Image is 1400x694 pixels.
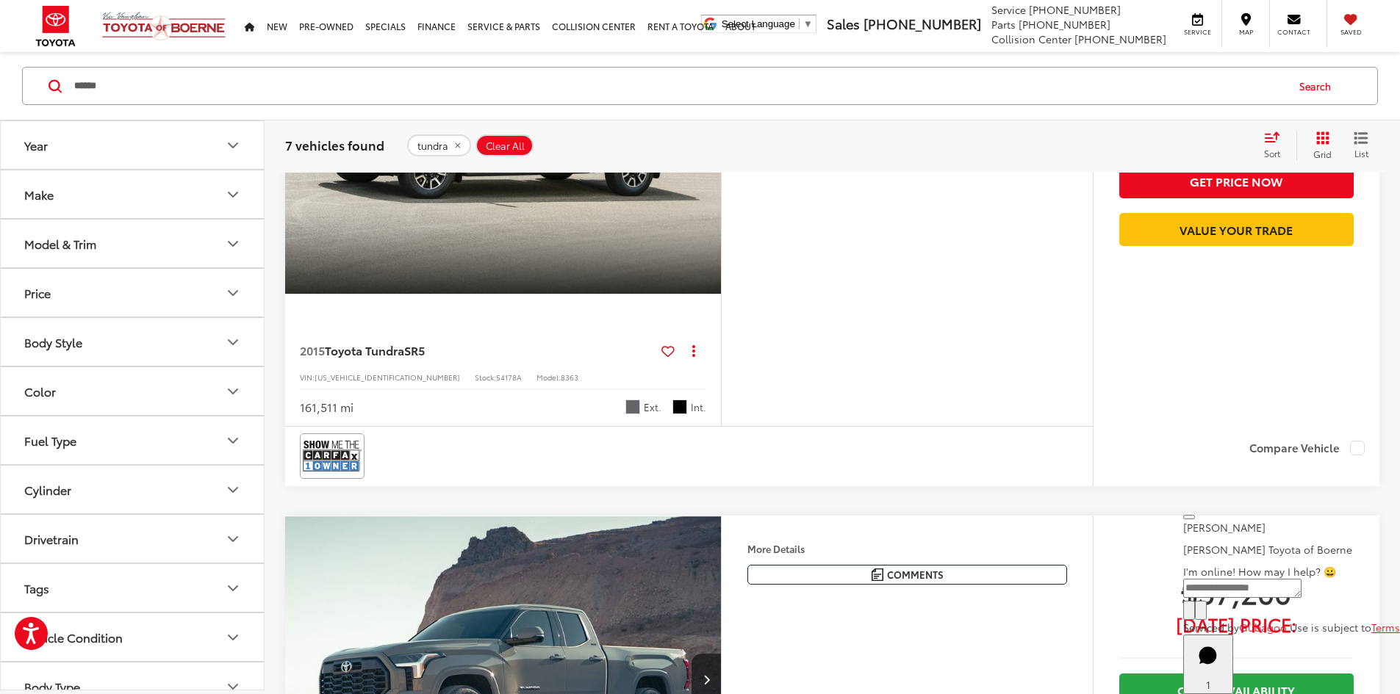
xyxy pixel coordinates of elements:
[24,679,80,693] div: Body Type
[1,269,265,317] button: PricePrice
[224,284,242,302] div: Price
[1,466,265,513] button: CylinderCylinder
[1249,441,1365,455] label: Compare Vehicle
[1343,131,1379,160] button: List View
[1029,2,1121,17] span: [PHONE_NUMBER]
[1230,27,1262,37] span: Map
[303,436,362,475] img: CarFax One Owner
[24,236,96,250] div: Model & Trim
[24,335,82,349] div: Body Style
[300,342,656,358] a: 2015Toyota TundraSR5
[827,14,860,33] span: Sales
[1206,677,1210,692] span: 1
[24,433,76,447] div: Fuel Type
[1,416,265,464] button: Fuel TypeFuel Type
[475,372,496,383] span: Stock:
[224,629,242,646] div: Vehicle Condition
[672,400,687,414] span: Graphite
[1296,131,1343,160] button: Grid View
[1277,27,1310,37] span: Contact
[224,432,242,449] div: Fuel Type
[1354,147,1368,159] span: List
[1119,165,1354,198] button: Get Price Now
[24,286,51,300] div: Price
[1,564,265,612] button: TagsTags
[407,134,471,156] button: remove tundra
[1183,515,1195,519] button: Close
[224,383,242,400] div: Color
[224,186,242,203] div: Make
[691,400,706,414] span: Int.
[561,372,578,383] span: 8363
[1183,542,1400,557] p: [PERSON_NAME] Toyota of Boerne
[1074,32,1166,46] span: [PHONE_NUMBER]
[1181,27,1214,37] span: Service
[224,530,242,548] div: Drivetrain
[747,565,1067,585] button: Comments
[224,481,242,499] div: Cylinder
[1,515,265,563] button: DrivetrainDrivetrain
[325,341,404,358] span: Toyota Tundra
[486,140,525,151] span: Clear All
[24,581,49,595] div: Tags
[1335,27,1367,37] span: Saved
[1,121,265,169] button: YearYear
[1195,601,1207,620] button: Send Message
[224,333,242,351] div: Body Style
[73,68,1285,104] input: Search by Make, Model, or Keyword
[991,2,1026,17] span: Service
[300,341,325,358] span: 2015
[1257,131,1296,160] button: Select sort value
[536,372,561,383] span: Model:
[24,384,56,398] div: Color
[1239,620,1290,635] a: Gubagoo.
[300,399,353,416] div: 161,511 mi
[24,138,48,152] div: Year
[1,170,265,218] button: MakeMake
[1,318,265,366] button: Body StyleBody Style
[1,367,265,415] button: ColorColor
[24,630,123,644] div: Vehicle Condition
[1264,147,1280,159] span: Sort
[285,136,384,153] span: 7 vehicles found
[1290,620,1371,635] span: Use is subject to
[803,18,813,29] span: ▼
[1019,17,1110,32] span: [PHONE_NUMBER]
[101,11,226,41] img: Vic Vaughan Toyota of Boerne
[991,32,1071,46] span: Collision Center
[1183,564,1336,579] span: I'm online! How may I help? 😀
[24,482,71,496] div: Cylinder
[496,372,522,383] span: 54178A
[1119,617,1354,632] span: [DATE] Price:
[887,568,944,582] span: Comments
[681,338,706,364] button: Actions
[224,235,242,253] div: Model & Trim
[1371,620,1400,635] a: Terms
[864,14,981,33] span: [PHONE_NUMBER]
[1,613,265,661] button: Vehicle ConditionVehicle Condition
[24,187,54,201] div: Make
[475,134,534,156] button: Clear All
[872,568,883,581] img: Comments
[1183,601,1195,620] button: Chat with SMS
[1183,505,1400,635] div: Close[PERSON_NAME][PERSON_NAME] Toyota of BoerneI'm online! How may I help? 😀Type your messageCha...
[1189,637,1227,675] svg: Start Chat
[991,17,1016,32] span: Parts
[692,344,695,356] span: dropdown dots
[1183,520,1400,535] p: [PERSON_NAME]
[722,18,813,29] a: Select Language​
[1183,579,1302,598] textarea: Type your message
[1119,573,1354,610] span: $37,200
[722,18,795,29] span: Select Language
[24,532,79,546] div: Drivetrain
[644,400,661,414] span: Ext.
[1,220,265,267] button: Model & TrimModel & Trim
[417,140,448,151] span: tundra
[1313,148,1332,160] span: Grid
[747,543,1067,554] h4: More Details
[224,579,242,597] div: Tags
[404,341,425,358] span: SR5
[1285,68,1352,104] button: Search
